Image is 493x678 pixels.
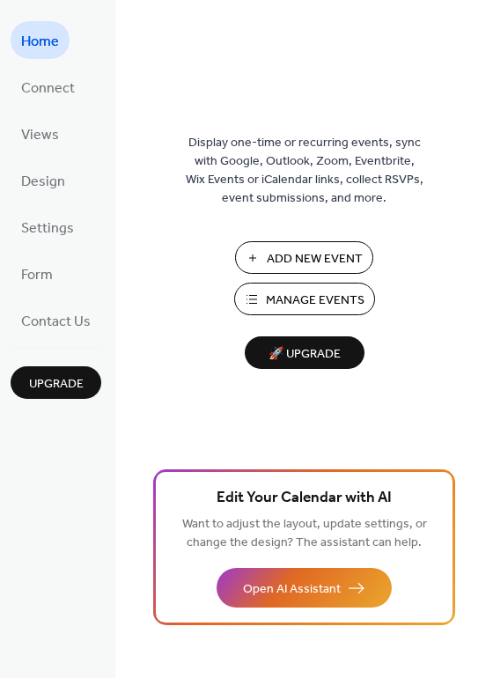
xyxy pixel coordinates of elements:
[11,208,85,246] a: Settings
[267,250,363,269] span: Add New Event
[243,580,341,599] span: Open AI Assistant
[29,375,84,394] span: Upgrade
[11,366,101,399] button: Upgrade
[266,291,364,310] span: Manage Events
[21,28,59,55] span: Home
[11,114,70,152] a: Views
[186,134,423,208] span: Display one-time or recurring events, sync with Google, Outlook, Zoom, Eventbrite, Wix Events or ...
[255,343,354,366] span: 🚀 Upgrade
[21,122,59,149] span: Views
[235,241,373,274] button: Add New Event
[182,512,427,555] span: Want to adjust the layout, update settings, or change the design? The assistant can help.
[11,68,85,106] a: Connect
[21,168,65,195] span: Design
[234,283,375,315] button: Manage Events
[11,301,101,339] a: Contact Us
[21,75,75,102] span: Connect
[217,568,392,608] button: Open AI Assistant
[245,336,364,369] button: 🚀 Upgrade
[21,215,74,242] span: Settings
[11,21,70,59] a: Home
[217,486,392,511] span: Edit Your Calendar with AI
[21,308,91,335] span: Contact Us
[21,262,53,289] span: Form
[11,161,76,199] a: Design
[11,254,63,292] a: Form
